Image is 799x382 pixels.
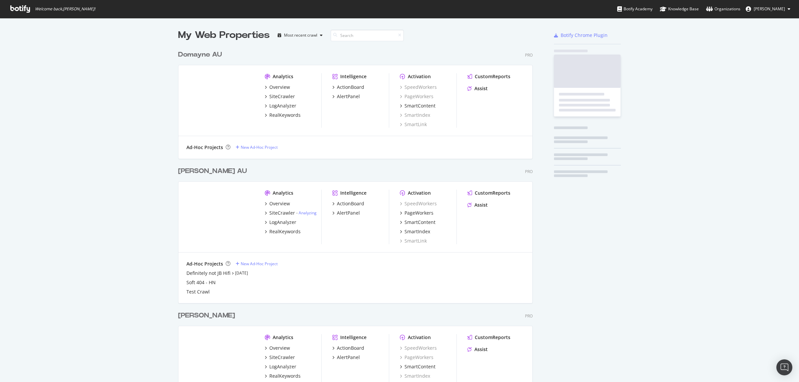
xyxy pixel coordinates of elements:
div: AlertPanel [337,93,360,100]
span: Welcome back, [PERSON_NAME] ! [35,6,95,12]
a: PageWorkers [400,354,433,361]
button: [PERSON_NAME] [740,4,796,14]
a: CustomReports [467,334,510,341]
div: SiteCrawler [269,93,295,100]
a: Soft 404 - HN [186,279,216,286]
a: [PERSON_NAME] [178,311,238,320]
div: LogAnalyzer [269,102,296,109]
a: SmartLink [400,121,427,128]
div: Intelligence [340,334,367,341]
div: Analytics [273,73,293,80]
a: Assist [467,202,488,208]
img: harveynorman.com.au [186,190,254,244]
a: SiteCrawler- Analyzing [265,210,317,216]
a: LogAnalyzer [265,102,296,109]
div: SmartIndex [404,228,430,235]
a: AlertPanel [332,93,360,100]
div: Analytics [273,334,293,341]
div: SiteCrawler [269,210,295,216]
a: SmartIndex [400,112,430,118]
div: Assist [474,346,488,353]
div: Overview [269,345,290,351]
div: LogAnalyzer [269,363,296,370]
a: SpeedWorkers [400,200,437,207]
div: Intelligence [340,190,367,196]
a: Assist [467,346,488,353]
div: New Ad-Hoc Project [241,144,278,150]
div: [PERSON_NAME] [178,311,235,320]
div: Botify Academy [617,6,653,12]
div: Open Intercom Messenger [776,359,792,375]
div: Intelligence [340,73,367,80]
a: PageWorkers [400,93,433,100]
div: CustomReports [475,73,510,80]
div: [PERSON_NAME] AU [178,166,247,176]
a: Analyzing [299,210,317,216]
a: AlertPanel [332,210,360,216]
a: SmartContent [400,219,435,226]
a: Overview [265,200,290,207]
div: SmartContent [404,219,435,226]
a: ActionBoard [332,84,364,91]
div: Activation [408,73,431,80]
div: Pro [525,52,533,58]
a: RealKeywords [265,228,301,235]
a: RealKeywords [265,373,301,379]
a: SmartContent [400,102,435,109]
div: RealKeywords [269,112,301,118]
div: Ad-Hoc Projects [186,144,223,151]
a: Overview [265,345,290,351]
div: AlertPanel [337,210,360,216]
div: Ad-Hoc Projects [186,261,223,267]
a: [PERSON_NAME] AU [178,166,250,176]
a: Domayne AU [178,50,225,60]
a: LogAnalyzer [265,219,296,226]
a: SmartContent [400,363,435,370]
a: SmartIndex [400,228,430,235]
div: ActionBoard [337,84,364,91]
a: SpeedWorkers [400,345,437,351]
div: PageWorkers [404,210,433,216]
span: Matt Smiles [754,6,785,12]
div: CustomReports [475,190,510,196]
div: Botify Chrome Plugin [561,32,608,39]
a: Botify Chrome Plugin [554,32,608,39]
a: SmartIndex [400,373,430,379]
a: SmartLink [400,238,427,244]
img: www.domayne.com.au [186,73,254,127]
div: AlertPanel [337,354,360,361]
a: Definitely not JB Hifi [186,270,230,277]
div: Activation [408,190,431,196]
div: SmartContent [404,363,435,370]
div: My Web Properties [178,29,270,42]
div: Knowledge Base [660,6,699,12]
div: Pro [525,169,533,174]
a: New Ad-Hoc Project [236,261,278,267]
div: - [296,210,317,216]
a: ActionBoard [332,200,364,207]
div: CustomReports [475,334,510,341]
button: Most recent crawl [275,30,325,41]
input: Search [331,30,404,41]
div: Organizations [706,6,740,12]
a: Test Crawl [186,288,210,295]
div: Pro [525,313,533,319]
a: Overview [265,84,290,91]
div: ActionBoard [337,200,364,207]
a: CustomReports [467,190,510,196]
div: RealKeywords [269,373,301,379]
a: SpeedWorkers [400,84,437,91]
a: SiteCrawler [265,354,295,361]
a: ActionBoard [332,345,364,351]
div: Most recent crawl [284,33,317,37]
